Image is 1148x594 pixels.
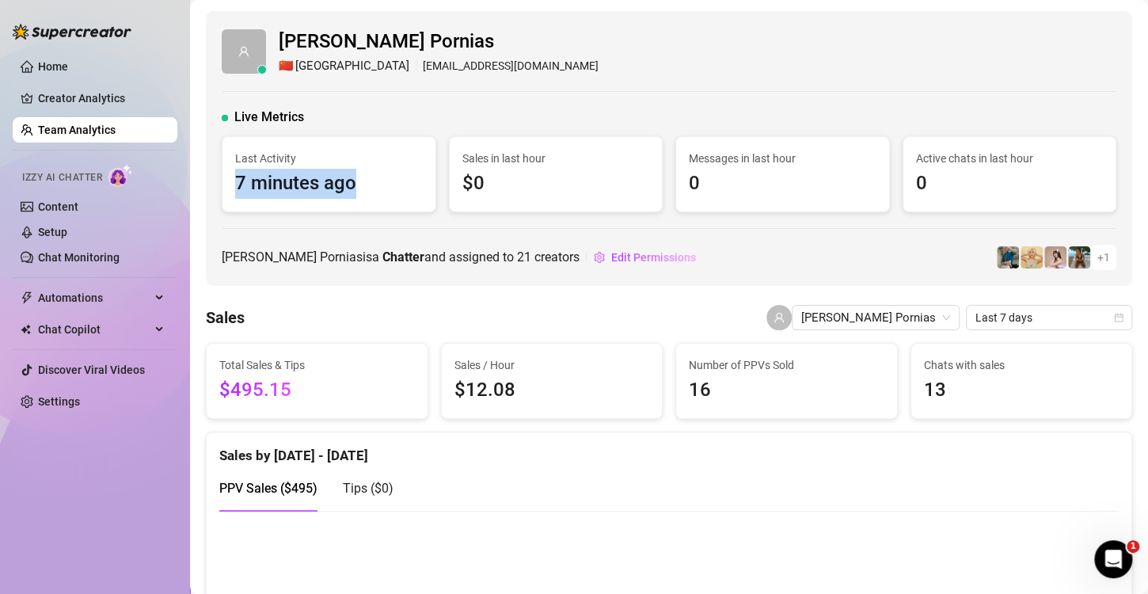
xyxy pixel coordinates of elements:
[916,150,1104,167] span: Active chats in last hour
[279,57,294,76] span: 🇨🇳
[235,150,423,167] span: Last Activity
[206,307,245,329] h4: Sales
[454,375,650,406] span: $12.08
[594,252,605,263] span: setting
[916,169,1104,199] span: 0
[38,285,150,310] span: Automations
[462,169,650,199] span: $0
[611,251,696,264] span: Edit Permissions
[997,246,1019,268] img: Eavnc
[1114,313,1123,322] span: calendar
[689,375,884,406] span: 16
[593,245,697,270] button: Edit Permissions
[689,356,884,374] span: Number of PPVs Sold
[22,170,102,185] span: Izzy AI Chatter
[21,291,33,304] span: thunderbolt
[801,306,950,329] span: Irvin Pornias
[343,481,393,496] span: Tips ( $0 )
[234,108,304,127] span: Live Metrics
[279,27,599,57] span: [PERSON_NAME] Pornias
[689,169,876,199] span: 0
[38,124,116,136] a: Team Analytics
[21,324,31,335] img: Chat Copilot
[238,46,249,57] span: user
[219,356,415,374] span: Total Sales & Tips
[38,395,80,408] a: Settings
[1127,540,1139,553] span: 1
[454,356,650,374] span: Sales / Hour
[924,375,1119,406] span: 13
[219,375,415,406] span: $495.15
[38,317,150,342] span: Chat Copilot
[1097,249,1110,266] span: + 1
[975,306,1123,329] span: Last 7 days
[382,249,424,265] b: Chatter
[517,249,531,265] span: 21
[38,86,165,111] a: Creator Analytics
[1094,540,1132,578] iframe: Intercom live chat
[38,200,78,213] a: Content
[38,60,68,73] a: Home
[222,247,580,267] span: [PERSON_NAME] Pornias is a and assigned to creators
[219,481,317,496] span: PPV Sales ( $495 )
[774,312,785,323] span: user
[689,150,876,167] span: Messages in last hour
[1068,246,1090,268] img: Libby
[219,432,1119,466] div: Sales by [DATE] - [DATE]
[235,169,423,199] span: 7 minutes ago
[279,57,599,76] div: [EMAIL_ADDRESS][DOMAIN_NAME]
[1044,246,1066,268] img: anaxmei
[462,150,650,167] span: Sales in last hour
[924,356,1119,374] span: Chats with sales
[38,251,120,264] a: Chat Monitoring
[38,364,145,376] a: Discover Viral Videos
[108,164,133,187] img: AI Chatter
[38,226,67,238] a: Setup
[1021,246,1043,268] img: Actually.Maria
[295,57,409,76] span: [GEOGRAPHIC_DATA]
[13,24,131,40] img: logo-BBDzfeDw.svg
